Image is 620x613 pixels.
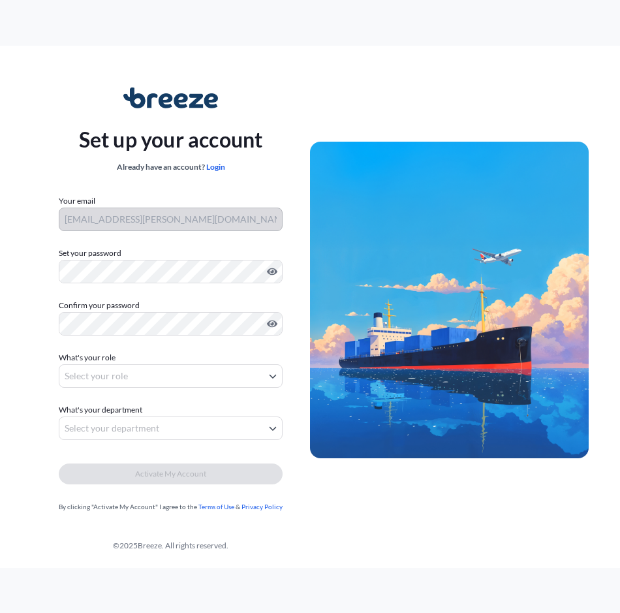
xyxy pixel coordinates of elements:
label: Confirm your password [59,299,283,312]
p: Set up your account [79,124,263,155]
span: What's your role [59,351,116,364]
div: © 2025 Breeze. All rights reserved. [31,539,310,552]
span: What's your department [59,403,142,417]
a: Terms of Use [198,503,234,511]
input: Your email address [59,208,283,231]
button: Activate My Account [59,464,283,484]
label: Your email [59,195,95,208]
span: Activate My Account [135,467,206,480]
span: Select your role [65,369,128,383]
a: Privacy Policy [241,503,283,511]
span: Select your department [65,422,159,435]
button: Select your role [59,364,283,388]
button: Show password [267,266,277,277]
button: Select your department [59,417,283,440]
div: By clicking "Activate My Account" I agree to the & [59,500,283,513]
button: Show password [267,319,277,329]
img: Breeze [123,87,218,108]
img: Ship illustration [310,142,589,458]
a: Login [206,162,225,172]
label: Set your password [59,247,283,260]
div: Already have an account? [79,161,263,174]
